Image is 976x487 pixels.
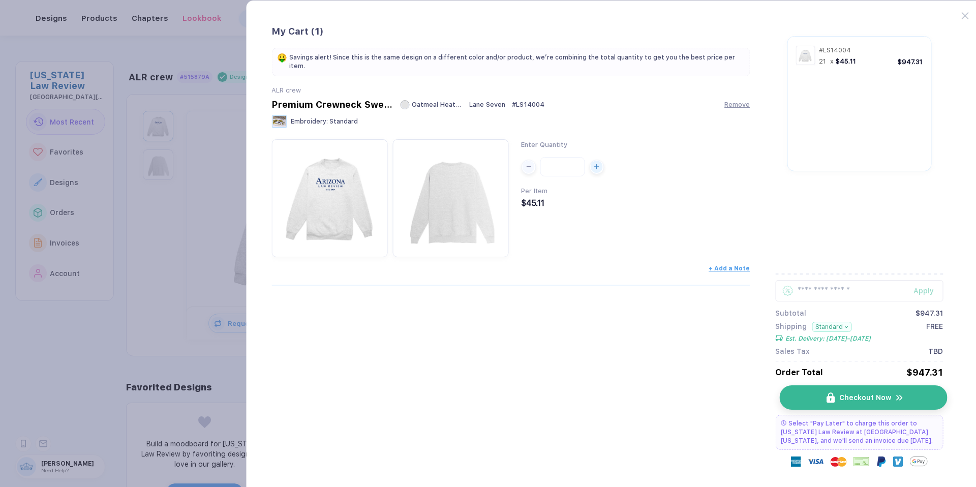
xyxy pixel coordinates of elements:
[271,99,393,110] div: Premium Crewneck Sweatshirt
[724,101,750,108] button: Remove
[469,101,505,108] span: Lane Seven
[398,144,503,250] img: bed0d2b9-edeb-4c73-b2cb-6e88e7034892_nt_back_1757207926879.jpg
[831,453,847,470] img: master-card
[906,367,943,378] div: $947.31
[271,115,287,128] img: Embroidery
[775,322,807,332] span: Shipping
[791,456,801,467] img: express
[291,118,328,125] span: Embroidery :
[819,57,826,65] span: 21
[913,287,943,295] div: Apply
[798,48,813,63] img: bed0d2b9-edeb-4c73-b2cb-6e88e7034892_nt_front_1757207926877.jpg
[781,420,786,425] img: pay later
[830,57,834,65] span: x
[926,322,943,342] span: FREE
[412,101,463,108] span: Oatmeal Heather
[775,415,943,450] div: Select "Pay Later" to charge this order to [US_STATE] Law Review at [GEOGRAPHIC_DATA][US_STATE], ...
[895,393,904,403] img: icon
[928,347,943,355] span: TBD
[289,53,744,71] span: Savings alert! Since this is the same design on a different color and/or product, we’re combining...
[521,187,547,195] span: Per Item
[521,141,567,148] span: Enter Quantity
[277,144,382,250] img: bed0d2b9-edeb-4c73-b2cb-6e88e7034892_nt_front_1757207926877.jpg
[853,456,870,467] img: cheque
[271,86,750,94] div: ALR crew
[775,347,810,355] span: Sales Tax
[785,335,871,342] span: Est. Delivery: [DATE]–[DATE]
[277,53,287,62] span: 🤑
[901,280,943,301] button: Apply
[876,456,887,467] img: Paypal
[775,309,806,317] span: Subtotal
[709,265,750,272] button: + Add a Note
[271,26,750,38] div: My Cart ( 1 )
[512,101,544,108] span: # LS14004
[808,453,824,470] img: visa
[910,452,928,470] img: GPay
[836,57,856,65] span: $45.11
[827,392,835,403] img: icon
[775,368,823,377] span: Order Total
[839,393,891,402] span: Checkout Now
[779,385,947,410] button: iconCheckout Nowicon
[898,58,923,66] div: $947.31
[819,46,851,54] span: # LS14004
[329,118,358,125] span: Standard
[916,309,943,317] div: $947.31
[812,322,852,332] button: Standard
[521,198,544,208] span: $45.11
[893,456,903,467] img: Venmo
